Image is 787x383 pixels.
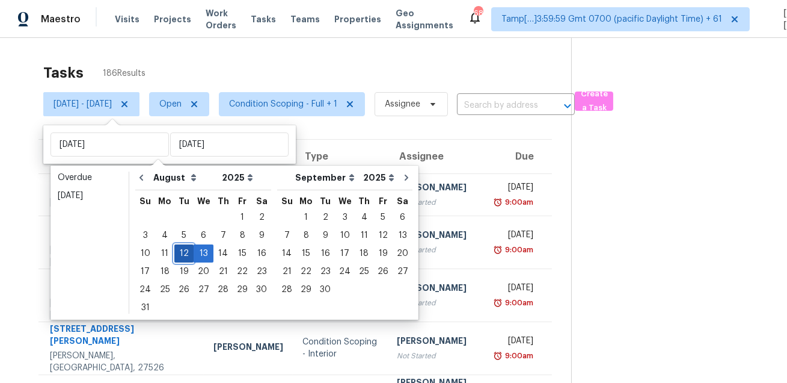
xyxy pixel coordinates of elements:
div: Tue Sep 23 2025 [316,263,335,281]
div: 6 [393,209,412,226]
div: 14 [277,245,296,262]
span: [DATE] - [DATE] [54,98,112,110]
div: 27 [393,263,412,280]
div: Sun Sep 14 2025 [277,244,296,263]
div: Sun Aug 17 2025 [135,263,155,281]
div: 15 [296,245,316,262]
span: Condition Scoping - Full + 1 [229,98,337,110]
div: 11 [355,227,373,244]
div: 5 [174,227,194,244]
div: Sat Sep 20 2025 [393,244,412,263]
abbr: Tuesday [179,197,189,205]
div: 28 [213,281,233,298]
div: 25 [155,281,174,298]
abbr: Tuesday [320,197,331,205]
div: [PERSON_NAME] [397,229,479,244]
abbr: Thursday [218,197,229,205]
div: [STREET_ADDRESS][PERSON_NAME] [50,270,194,297]
abbr: Monday [158,197,171,205]
div: Sun Aug 31 2025 [135,299,155,317]
div: Wed Aug 13 2025 [194,244,213,263]
div: Sat Aug 02 2025 [252,208,271,226]
div: 25 [355,263,373,280]
div: Wed Aug 20 2025 [194,263,213,281]
th: Assignee [387,140,488,173]
div: Not Started [397,297,479,309]
abbr: Wednesday [338,197,352,205]
div: Sat Aug 16 2025 [252,244,271,263]
div: Wed Aug 06 2025 [194,226,213,244]
div: Not Started [397,350,479,362]
div: 17 [335,245,355,262]
div: 18 [155,263,174,280]
div: Sat Sep 27 2025 [393,263,412,281]
div: Thu Sep 18 2025 [355,244,373,263]
div: Thu Aug 21 2025 [213,263,233,281]
div: Overdue [58,172,121,184]
select: Year [219,169,256,187]
div: 9:00am [503,350,533,362]
div: 13 [194,245,213,262]
div: 14 [213,245,233,262]
span: Tamp[…]3:59:59 Gmt 0700 (pacific Daylight Time) + 61 [501,13,722,25]
div: 7 [213,227,233,244]
div: 8 [233,227,252,244]
div: Fri Sep 05 2025 [373,208,393,226]
input: Start date [51,132,169,157]
div: 27 [194,281,213,298]
div: Condition Scoping - Interior [302,336,378,360]
div: 4 [355,209,373,226]
div: 1 [233,209,252,226]
div: Tue Sep 16 2025 [316,244,335,263]
div: [DATE] [498,181,533,196]
abbr: Thursday [358,197,370,205]
div: 28 [277,281,296,298]
span: Work Orders [206,7,236,31]
div: [PERSON_NAME] [397,181,479,196]
div: Mon Sep 01 2025 [296,208,316,226]
div: 4 [155,227,174,244]
div: Thu Aug 28 2025 [213,281,233,299]
div: 12 [373,227,393,244]
div: [GEOGRAPHIC_DATA], [GEOGRAPHIC_DATA], 97007 [50,297,194,321]
abbr: Sunday [281,197,293,205]
div: Tue Aug 26 2025 [174,281,194,299]
abbr: Wednesday [197,197,210,205]
abbr: Saturday [256,197,268,205]
div: 19 [373,245,393,262]
div: 1 [296,209,316,226]
div: Fri Sep 26 2025 [373,263,393,281]
div: 30 [316,281,335,298]
ul: Date picker shortcuts [54,169,126,313]
div: Sun Aug 03 2025 [135,226,155,244]
div: Wed Sep 10 2025 [335,226,355,244]
div: Sat Aug 30 2025 [252,281,271,299]
div: Wed Sep 17 2025 [335,244,355,263]
div: 12 [174,245,194,262]
div: [PERSON_NAME] [213,341,283,356]
div: 19 [174,263,194,280]
div: 13 [393,227,412,244]
div: 5 [373,209,393,226]
div: 3 [135,227,155,244]
input: Wed, Aug 12 [170,132,289,157]
div: Sat Sep 13 2025 [393,226,412,244]
span: Assignee [385,98,420,110]
div: Tue Sep 09 2025 [316,226,335,244]
div: Mon Sep 29 2025 [296,281,316,299]
span: Open [159,98,182,110]
div: Fri Aug 29 2025 [233,281,252,299]
div: 2 [316,209,335,226]
span: Projects [154,13,191,25]
div: Mon Aug 18 2025 [155,263,174,281]
div: [PERSON_NAME] [397,335,479,350]
select: Year [360,169,397,187]
span: Properties [334,13,381,25]
img: Overdue Alarm Icon [493,297,503,309]
div: 20 [393,245,412,262]
div: 18 [355,245,373,262]
div: [STREET_ADDRESS] [50,181,194,196]
span: Teams [290,13,320,25]
div: 10 [135,245,155,262]
div: Mon Sep 08 2025 [296,226,316,244]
